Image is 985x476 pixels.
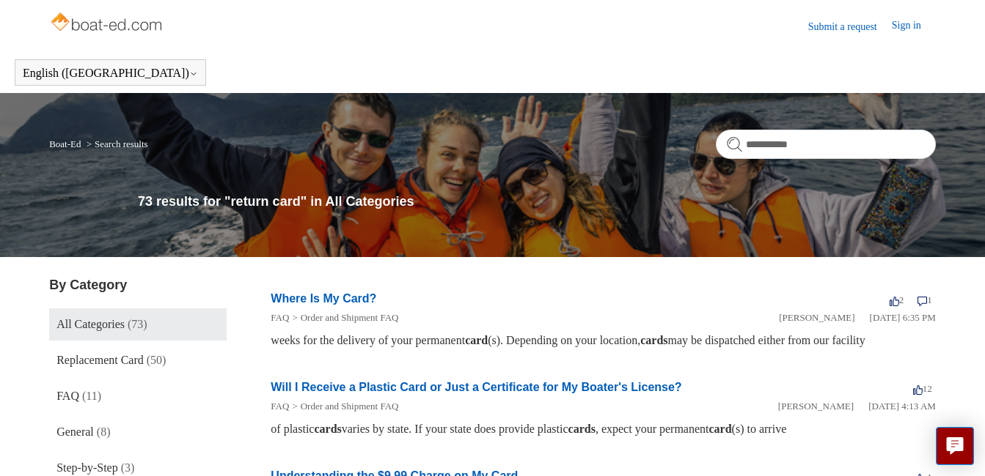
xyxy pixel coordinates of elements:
a: All Categories (73) [49,308,227,341]
li: FAQ [271,399,289,414]
li: Boat-Ed [49,138,84,149]
em: card [465,334,488,346]
span: (8) [97,425,111,438]
li: [PERSON_NAME] [779,310,854,325]
span: General [56,425,94,438]
span: Step-by-Step [56,461,118,474]
em: cards [640,334,667,346]
span: (50) [147,354,166,366]
li: Search results [84,138,148,149]
a: Order and Shipment FAQ [301,312,399,323]
span: 12 [913,383,932,394]
a: Where Is My Card? [271,292,376,305]
a: FAQ [271,401,289,412]
a: Replacement Card (50) [49,344,227,376]
span: 1 [918,294,932,305]
li: Order and Shipment FAQ [289,399,398,414]
span: All Categories [56,318,125,330]
a: Will I Receive a Plastic Card or Just a Certificate for My Boater's License? [271,381,681,393]
a: Submit a request [808,19,892,34]
time: 03/16/2022, 04:13 [868,401,936,412]
a: Order and Shipment FAQ [301,401,399,412]
a: FAQ [271,312,289,323]
span: FAQ [56,390,79,402]
a: Sign in [892,18,936,35]
span: (3) [121,461,135,474]
h1: 73 results for "return card" in All Categories [138,192,936,212]
button: English ([GEOGRAPHIC_DATA]) [23,67,198,80]
span: (73) [128,318,147,330]
span: Replacement Card [56,354,144,366]
li: FAQ [271,310,289,325]
button: Live chat [936,427,974,465]
img: Boat-Ed Help Center home page [49,9,166,38]
a: FAQ (11) [49,380,227,412]
span: 2 [890,294,904,305]
span: (11) [82,390,101,402]
em: cards [568,423,596,435]
li: Order and Shipment FAQ [289,310,398,325]
a: Boat-Ed [49,138,81,149]
em: card [708,423,731,435]
input: Search [716,130,936,159]
time: 01/05/2024, 18:35 [870,312,936,323]
em: cards [314,423,341,435]
h3: By Category [49,275,227,295]
li: [PERSON_NAME] [778,399,854,414]
a: General (8) [49,416,227,448]
div: weeks for the delivery of your permanent (s). Depending on your location, may be dispatched eithe... [271,332,936,349]
div: of plastic varies by state. If your state does provide plastic , expect your permanent (s) to arrive [271,420,936,438]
